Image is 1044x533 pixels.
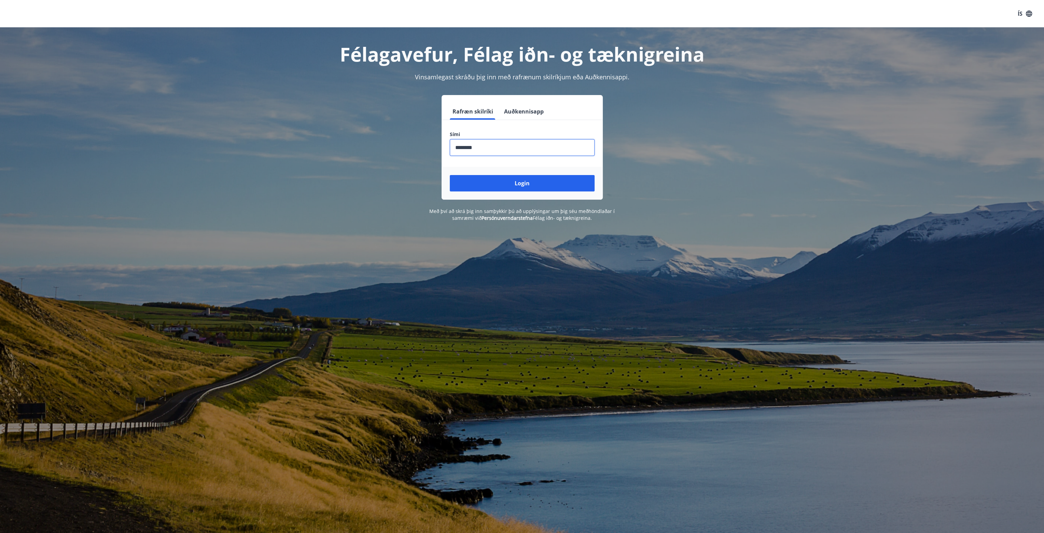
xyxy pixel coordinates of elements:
label: Sími [450,131,595,138]
span: Vinsamlegast skráðu þig inn með rafrænum skilríkjum eða Auðkennisappi. [415,73,629,81]
button: ÍS [1014,8,1036,20]
button: Auðkennisapp [501,103,546,120]
button: Login [450,175,595,191]
a: Persónuverndarstefna [482,215,533,221]
h1: Félagavefur, Félag iðn- og tæknigreina [284,41,760,67]
button: Rafræn skilríki [450,103,496,120]
span: Með því að skrá þig inn samþykkir þú að upplýsingar um þig séu meðhöndlaðar í samræmi við Félag i... [429,208,615,221]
